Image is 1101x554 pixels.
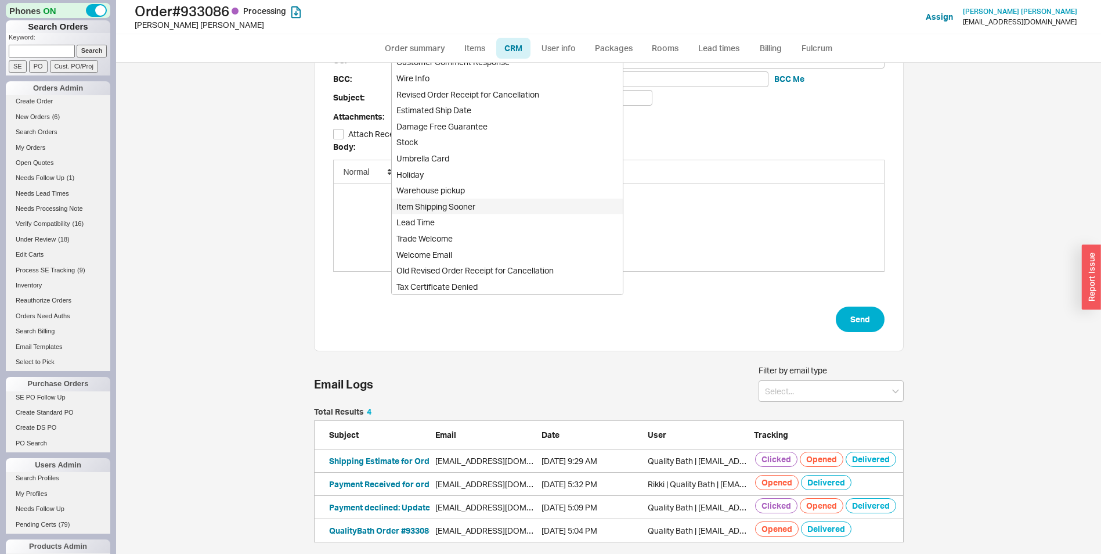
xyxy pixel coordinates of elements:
span: ( 16 ) [73,220,84,227]
h5: Delivered [801,475,851,490]
span: ( 1 ) [67,174,74,181]
span: Date [542,430,559,440]
a: Billing [750,38,791,59]
h5: Total Results [314,408,371,416]
a: Process SE Tracking(9) [6,264,110,276]
a: Edit Carts [6,249,110,261]
a: Orders Need Auths [6,310,110,322]
span: Under Review [16,236,56,243]
span: ( 6 ) [52,113,60,120]
div: Lead Time [392,214,623,231]
span: Tracking [754,430,788,440]
h1: Search Orders [6,20,110,33]
span: Process SE Tracking [16,267,75,274]
span: BCC: [333,72,391,87]
span: New Orders [16,113,50,120]
div: Welcome Email [392,247,623,263]
span: Attach Receipt/Quote PDF [348,128,447,140]
input: Select... [759,380,904,402]
div: 08/08/2025 5:09 PM [542,502,642,513]
div: Tax Certificate Denied [392,279,623,295]
div: Customer Comment Response [392,54,623,70]
a: Inventory [6,279,110,292]
a: Items [456,38,494,59]
div: Warehouse pickup [392,182,623,199]
a: New Orders(6) [6,111,110,123]
a: Under Review(18) [6,233,110,246]
span: Needs Follow Up [16,505,64,512]
h5: Delivered [846,498,896,513]
div: [PERSON_NAME] [PERSON_NAME] [135,19,554,31]
a: Verify Compatibility(16) [6,218,110,230]
div: allisadiana@yahoo.com [435,502,536,513]
a: Needs Processing Note [6,203,110,215]
span: Fi ​ lter by email type [759,365,827,375]
h5: Opened [800,498,843,513]
a: Open Quotes [6,157,110,169]
div: Estimated Ship Date [392,102,623,118]
div: Holiday [392,167,623,183]
span: Needs Follow Up [16,174,64,181]
span: Subject [329,430,359,440]
input: PO [29,60,48,73]
div: Quality Bath | Info@qualitybath.com [648,525,748,537]
div: allisadiana@yahoo.com [435,479,536,490]
a: Needs Follow Up(1) [6,172,110,184]
div: Quality Bath | info@qualitybath.com [648,502,748,513]
div: allisadiana@yahoo.com [435,525,536,537]
a: Rooms [644,38,687,59]
span: Verify Compatibility [16,220,70,227]
div: 08/08/2025 5:32 PM [542,479,642,490]
div: Damage Free Guarantee [392,118,623,135]
span: Pending Certs [16,521,56,528]
a: PO Search [6,437,110,449]
span: Subject: [333,91,391,105]
span: Send [850,312,870,326]
button: BCC Me [774,73,804,85]
a: User info [533,38,584,59]
div: Trade Welcome [392,231,623,247]
button: Send [836,307,885,332]
button: QualityBath Order #933086 - Payment Pending [329,525,507,537]
a: CRM [496,38,530,59]
div: Umbrella Card [392,150,623,167]
div: Stock [392,134,623,150]
span: ( 18 ) [58,236,70,243]
div: Rikki | Quality Bath | Rikki@qualitybath.com [648,479,748,490]
div: 08/08/2025 5:04 PM [542,525,642,537]
a: Create Standard PO [6,406,110,419]
button: Shipping Estimate for Order #933086 [329,455,472,467]
input: Attach Receipt/Quote PDF [333,129,344,139]
button: Assign [926,11,953,23]
svg: open menu [892,389,899,394]
span: [PERSON_NAME] [PERSON_NAME] [963,7,1077,16]
a: Needs Follow Up [6,503,110,515]
a: My Orders [6,142,110,154]
a: SE PO Follow Up [6,391,110,404]
h1: Order # 933086 [135,3,554,19]
a: Needs Lead Times [6,188,110,200]
span: ( 9 ) [77,267,85,274]
span: 4 [367,406,371,416]
a: Select to Pick [6,356,110,368]
h5: Delivered [846,452,896,467]
h5: Clicked [755,498,797,513]
a: Order summary [377,38,454,59]
h5: Opened [800,452,843,467]
a: My Profiles [6,488,110,500]
a: Reauthorize Orders [6,294,110,307]
div: Phones [6,3,110,18]
a: Pending Certs(79) [6,519,110,531]
span: ON [43,5,56,17]
h5: Opened [755,521,799,537]
a: Search Profiles [6,472,110,484]
button: Payment declined: Update your information so we can process your order. [329,502,616,513]
div: Products Admin [6,539,110,553]
span: Attachments: [333,110,391,124]
a: Create Order [6,95,110,107]
div: Item Shipping Sooner [392,199,623,215]
div: 08/11/2025 9:29 AM [542,455,642,467]
a: Packages [587,38,641,59]
h5: Opened [755,475,799,490]
div: Revised Order Receipt for Cancellation [392,87,623,103]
